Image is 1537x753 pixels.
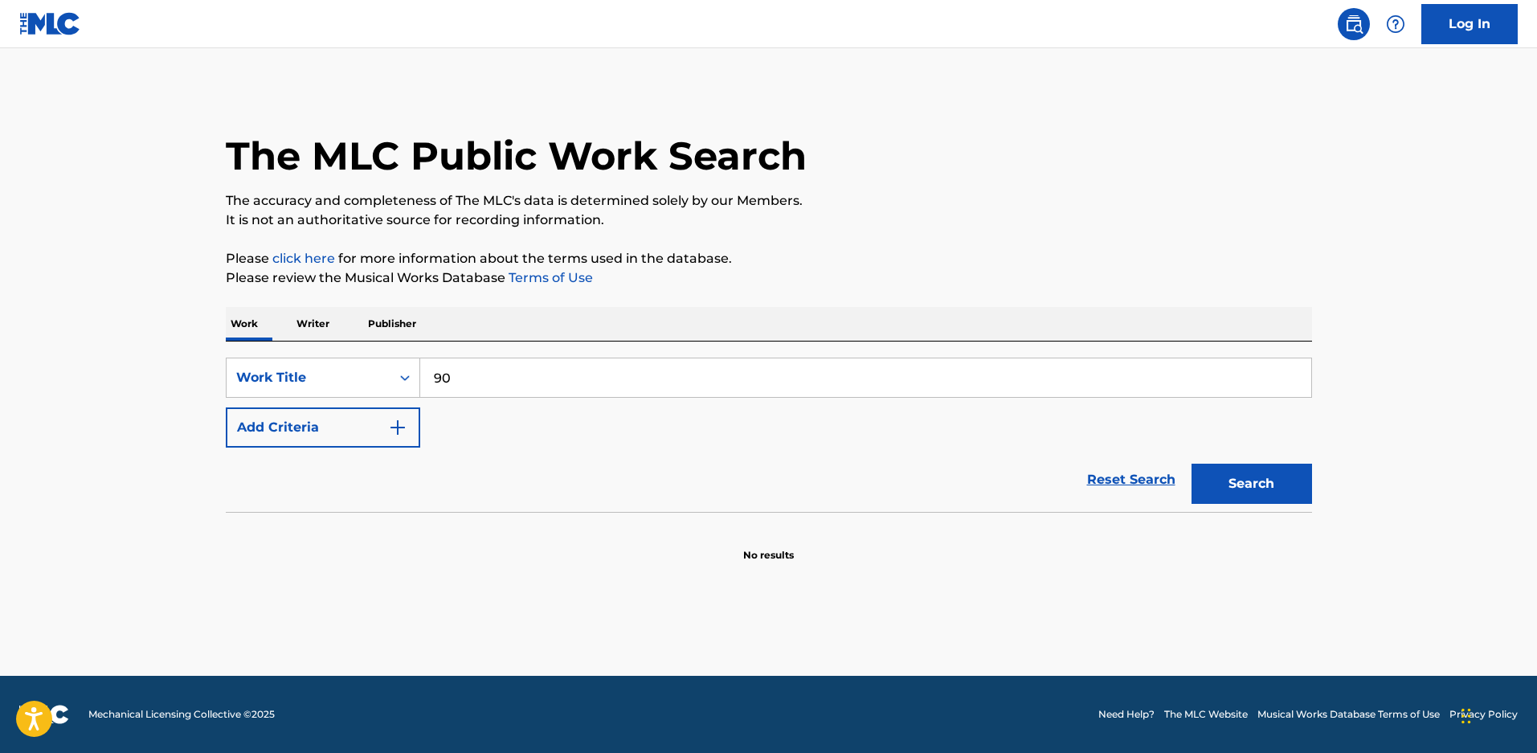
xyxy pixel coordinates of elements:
[1192,464,1312,504] button: Search
[226,307,263,341] p: Work
[226,407,420,448] button: Add Criteria
[1344,14,1363,34] img: search
[226,211,1312,230] p: It is not an authoritative source for recording information.
[1338,8,1370,40] a: Public Search
[505,270,593,285] a: Terms of Use
[292,307,334,341] p: Writer
[226,191,1312,211] p: The accuracy and completeness of The MLC's data is determined solely by our Members.
[19,705,69,724] img: logo
[226,132,807,180] h1: The MLC Public Work Search
[226,249,1312,268] p: Please for more information about the terms used in the database.
[743,529,794,563] p: No results
[272,251,335,266] a: click here
[1380,8,1412,40] div: Help
[388,418,407,437] img: 9d2ae6d4665cec9f34b9.svg
[226,268,1312,288] p: Please review the Musical Works Database
[1098,707,1155,722] a: Need Help?
[1461,692,1471,740] div: Drag
[88,707,275,722] span: Mechanical Licensing Collective © 2025
[1164,707,1248,722] a: The MLC Website
[236,368,381,387] div: Work Title
[1449,707,1518,722] a: Privacy Policy
[1457,676,1537,753] iframe: Chat Widget
[1257,707,1440,722] a: Musical Works Database Terms of Use
[226,358,1312,512] form: Search Form
[19,12,81,35] img: MLC Logo
[1386,14,1405,34] img: help
[1079,462,1183,497] a: Reset Search
[1421,4,1518,44] a: Log In
[363,307,421,341] p: Publisher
